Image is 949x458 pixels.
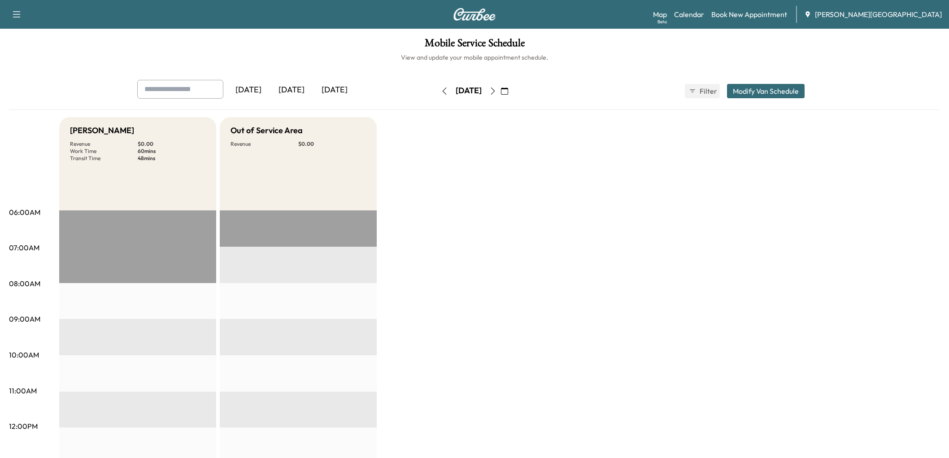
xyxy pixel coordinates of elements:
[9,242,39,253] p: 07:00AM
[70,148,138,155] p: Work Time
[9,38,940,53] h1: Mobile Service Schedule
[653,9,667,20] a: MapBeta
[456,85,482,96] div: [DATE]
[9,207,40,218] p: 06:00AM
[657,18,667,25] div: Beta
[270,80,313,100] div: [DATE]
[138,140,205,148] p: $ 0.00
[70,140,138,148] p: Revenue
[9,314,40,324] p: 09:00AM
[815,9,942,20] span: [PERSON_NAME][GEOGRAPHIC_DATA]
[138,155,205,162] p: 48 mins
[70,124,134,137] h5: [PERSON_NAME]
[70,155,138,162] p: Transit Time
[685,84,720,98] button: Filter
[227,80,270,100] div: [DATE]
[9,421,38,432] p: 12:00PM
[298,140,366,148] p: $ 0.00
[231,140,298,148] p: Revenue
[9,53,940,62] h6: View and update your mobile appointment schedule.
[231,124,303,137] h5: Out of Service Area
[700,86,716,96] span: Filter
[313,80,356,100] div: [DATE]
[9,385,37,396] p: 11:00AM
[9,349,39,360] p: 10:00AM
[727,84,805,98] button: Modify Van Schedule
[138,148,205,155] p: 60 mins
[674,9,704,20] a: Calendar
[711,9,787,20] a: Book New Appointment
[453,8,496,21] img: Curbee Logo
[9,278,40,289] p: 08:00AM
